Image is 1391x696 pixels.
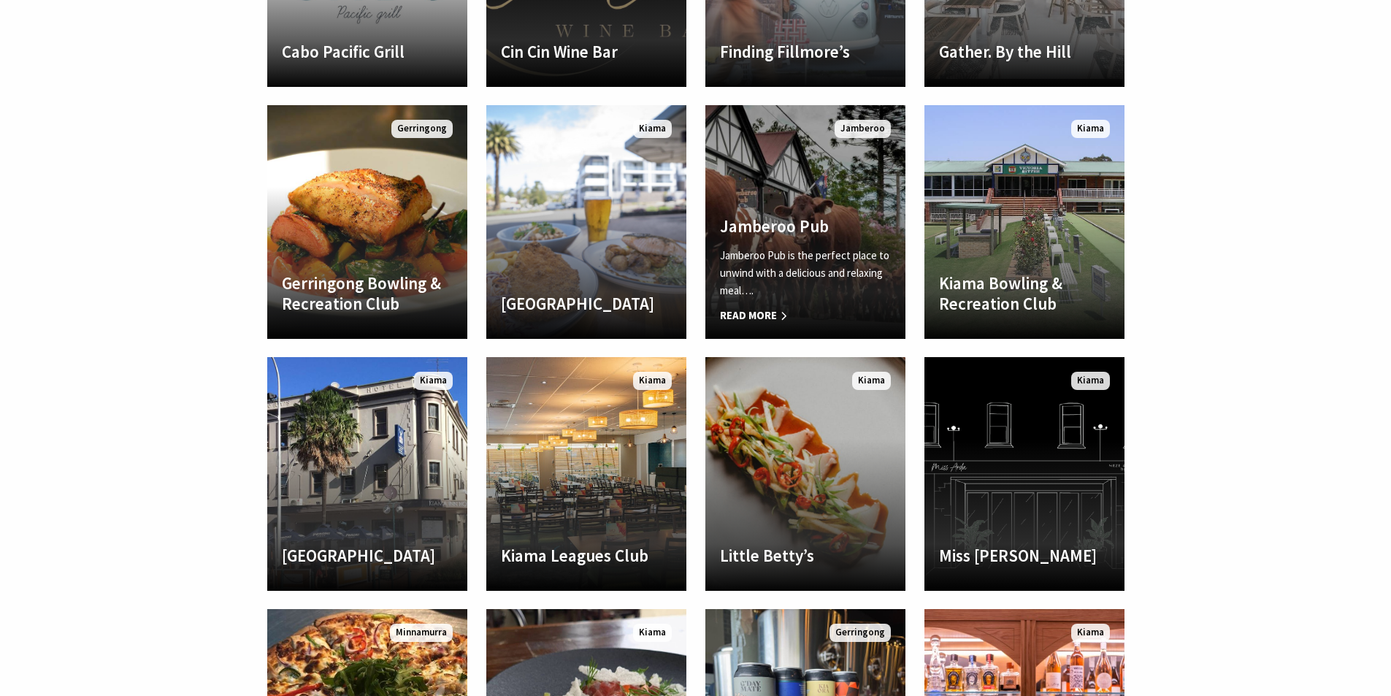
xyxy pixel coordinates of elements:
[501,42,672,62] h4: Cin Cin Wine Bar
[390,624,453,642] span: Minnamurra
[720,247,891,299] p: Jamberoo Pub is the perfect place to unwind with a delicious and relaxing meal….
[939,273,1110,313] h4: Kiama Bowling & Recreation Club
[501,546,672,566] h4: Kiama Leagues Club
[1071,120,1110,138] span: Kiama
[414,372,453,390] span: Kiama
[486,357,686,591] a: Kiama Leagues Club Kiama
[1071,624,1110,642] span: Kiama
[924,357,1124,591] a: Another Image Used Miss [PERSON_NAME] Kiama
[267,357,467,591] a: Another Image Used [GEOGRAPHIC_DATA] Kiama
[1071,372,1110,390] span: Kiama
[939,42,1110,62] h4: Gather. By the Hill
[282,546,453,566] h4: [GEOGRAPHIC_DATA]
[705,105,905,339] a: Another Image Used Jamberoo Pub Jamberoo Pub is the perfect place to unwind with a delicious and ...
[835,120,891,138] span: Jamberoo
[829,624,891,642] span: Gerringong
[282,273,453,313] h4: Gerringong Bowling & Recreation Club
[501,294,672,314] h4: [GEOGRAPHIC_DATA]
[939,546,1110,566] h4: Miss [PERSON_NAME]
[633,624,672,642] span: Kiama
[391,120,453,138] span: Gerringong
[720,42,891,62] h4: Finding Fillmore’s
[267,105,467,339] a: Another Image Used Gerringong Bowling & Recreation Club Gerringong
[633,120,672,138] span: Kiama
[633,372,672,390] span: Kiama
[720,546,891,566] h4: Little Betty’s
[720,216,891,237] h4: Jamberoo Pub
[282,42,453,62] h4: Cabo Pacific Grill
[486,105,686,339] a: Another Image Used [GEOGRAPHIC_DATA] Kiama
[924,105,1124,339] a: Another Image Used Kiama Bowling & Recreation Club Kiama
[852,372,891,390] span: Kiama
[720,307,891,324] span: Read More
[705,357,905,591] a: Little Betty’s Kiama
